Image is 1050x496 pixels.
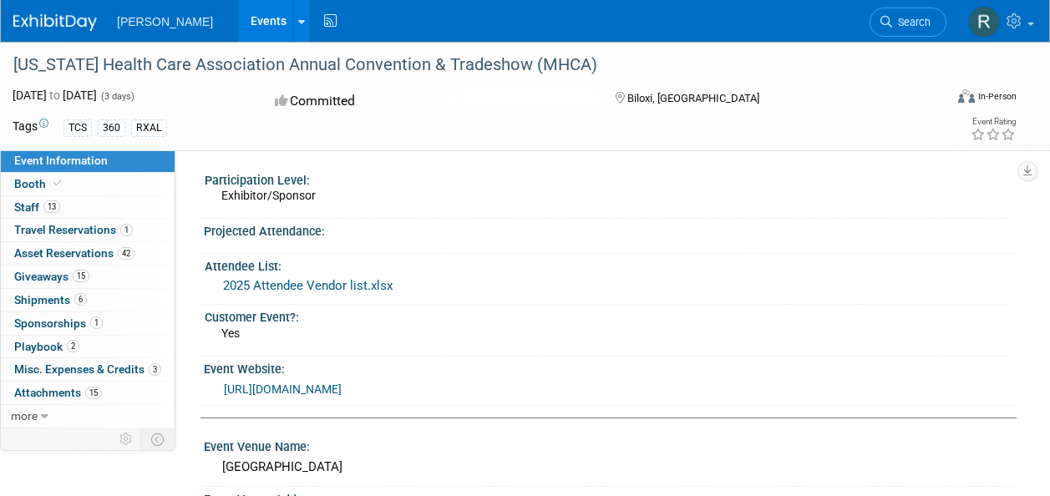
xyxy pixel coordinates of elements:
[1,219,175,241] a: Travel Reservations1
[13,89,97,102] span: [DATE] [DATE]
[971,118,1016,126] div: Event Rating
[90,316,103,329] span: 1
[47,89,63,102] span: to
[968,6,1000,38] img: Rick Deloney
[204,434,1017,455] div: Event Venue Name:
[85,387,102,399] span: 15
[14,316,103,330] span: Sponsorships
[14,340,79,353] span: Playbook
[1,196,175,219] a: Staff13
[14,200,60,214] span: Staff
[67,340,79,352] span: 2
[221,189,316,202] span: Exhibitor/Sponsor
[14,177,65,190] span: Booth
[224,382,342,396] a: [URL][DOMAIN_NAME]
[14,223,133,236] span: Travel Reservations
[204,357,1017,377] div: Event Website:
[870,87,1017,112] div: Event Format
[73,270,89,282] span: 15
[120,224,133,236] span: 1
[1,312,175,335] a: Sponsorships1
[1,149,175,172] a: Event Information
[13,14,97,31] img: ExhibitDay
[204,219,1017,240] div: Projected Attendance:
[8,50,931,80] div: [US_STATE] Health Care Association Annual Convention & Tradeshow (MHCA)
[118,247,134,260] span: 42
[892,16,931,28] span: Search
[14,293,87,306] span: Shipments
[53,179,62,188] i: Booth reservation complete
[13,118,48,137] td: Tags
[1,358,175,381] a: Misc. Expenses & Credits3
[223,278,393,293] a: 2025 Attendee Vendor list.xlsx
[216,454,1004,480] div: [GEOGRAPHIC_DATA]
[117,15,213,28] span: [PERSON_NAME]
[98,119,125,137] div: 360
[1,173,175,195] a: Booth
[627,92,759,104] span: Biloxi, [GEOGRAPHIC_DATA]
[149,363,161,376] span: 3
[11,409,38,423] span: more
[131,119,167,137] div: RXAL
[1,405,175,428] a: more
[141,428,175,450] td: Toggle Event Tabs
[205,168,1009,189] div: Participation Level:
[112,428,141,450] td: Personalize Event Tab Strip
[1,242,175,265] a: Asset Reservations42
[74,293,87,306] span: 6
[99,91,134,102] span: (3 days)
[14,270,89,283] span: Giveaways
[958,89,975,103] img: Format-Inperson.png
[270,87,588,116] div: Committed
[1,336,175,358] a: Playbook2
[1,266,175,288] a: Giveaways15
[14,246,134,260] span: Asset Reservations
[977,90,1017,103] div: In-Person
[205,305,1009,326] div: Customer Event?:
[14,362,161,376] span: Misc. Expenses & Credits
[63,119,92,137] div: TCS
[870,8,946,37] a: Search
[1,382,175,404] a: Attachments15
[14,154,108,167] span: Event Information
[221,326,240,340] span: Yes
[14,386,102,399] span: Attachments
[43,200,60,213] span: 13
[1,289,175,311] a: Shipments6
[205,254,1009,275] div: Attendee List:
